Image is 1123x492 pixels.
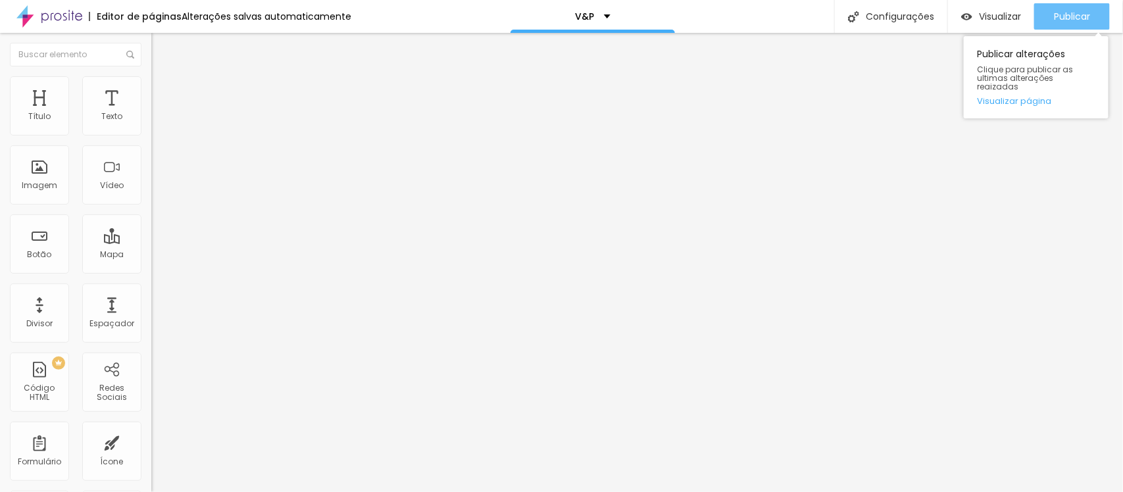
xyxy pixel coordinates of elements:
img: Icone [126,51,134,59]
p: V&P [575,12,594,21]
div: Vídeo [100,181,124,190]
div: Mapa [100,250,124,259]
span: Clique para publicar as ultimas alterações reaizadas [977,65,1095,91]
iframe: Editor [151,33,1123,492]
div: Publicar alterações [964,36,1109,118]
div: Espaçador [89,319,134,328]
button: Visualizar [948,3,1034,30]
div: Ícone [101,457,124,466]
div: Botão [28,250,52,259]
button: Publicar [1034,3,1110,30]
div: Imagem [22,181,57,190]
div: Redes Sociais [86,383,137,403]
div: Alterações salvas automaticamente [182,12,351,21]
input: Buscar elemento [10,43,141,66]
span: Visualizar [979,11,1021,22]
div: Texto [101,112,122,121]
div: Formulário [18,457,61,466]
a: Visualizar página [977,97,1095,105]
div: Código HTML [13,383,65,403]
img: Icone [848,11,859,22]
div: Divisor [26,319,53,328]
div: Editor de páginas [89,12,182,21]
div: Título [28,112,51,121]
img: view-1.svg [961,11,972,22]
span: Publicar [1054,11,1090,22]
